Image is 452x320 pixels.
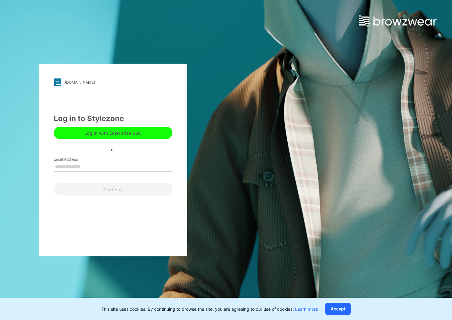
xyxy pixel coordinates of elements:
a: [DOMAIN_NAME] [54,78,172,86]
p: This site uses cookies. By continuing to browse the site, you are agreeing to our use of cookies. [101,306,318,312]
img: browzwear-logo.e42bd6dac1945053ebaf764b6aa21510.svg [359,15,437,27]
div: or [106,146,120,152]
div: [DOMAIN_NAME] [65,80,95,85]
div: Log in to Stylezone [54,113,172,124]
a: Learn more [295,306,318,312]
button: Log in with Enterprise SSO [54,127,172,139]
button: Accept [325,303,351,315]
img: stylezone-logo.562084cfcfab977791bfbf7441f1a819.svg [54,78,61,86]
label: Email Address [54,157,97,162]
